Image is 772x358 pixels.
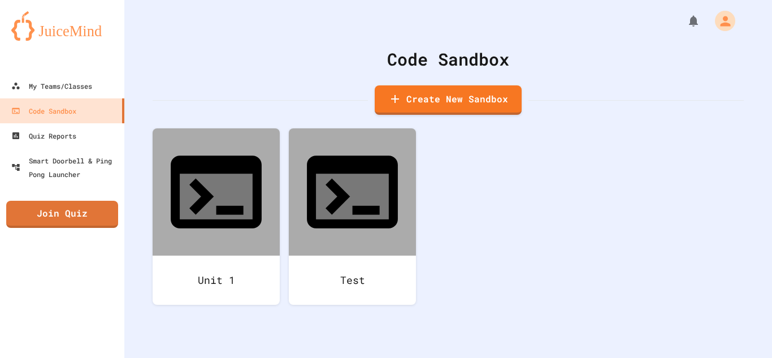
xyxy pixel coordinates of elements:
[11,129,76,143] div: Quiz Reports
[289,256,416,305] div: Test
[375,85,522,115] a: Create New Sandbox
[666,11,703,31] div: My Notifications
[153,256,280,305] div: Unit 1
[11,11,113,41] img: logo-orange.svg
[289,128,416,305] a: Test
[11,154,120,181] div: Smart Doorbell & Ping Pong Launcher
[153,46,744,72] div: Code Sandbox
[153,128,280,305] a: Unit 1
[6,201,118,228] a: Join Quiz
[11,79,92,93] div: My Teams/Classes
[11,104,76,118] div: Code Sandbox
[703,8,738,34] div: My Account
